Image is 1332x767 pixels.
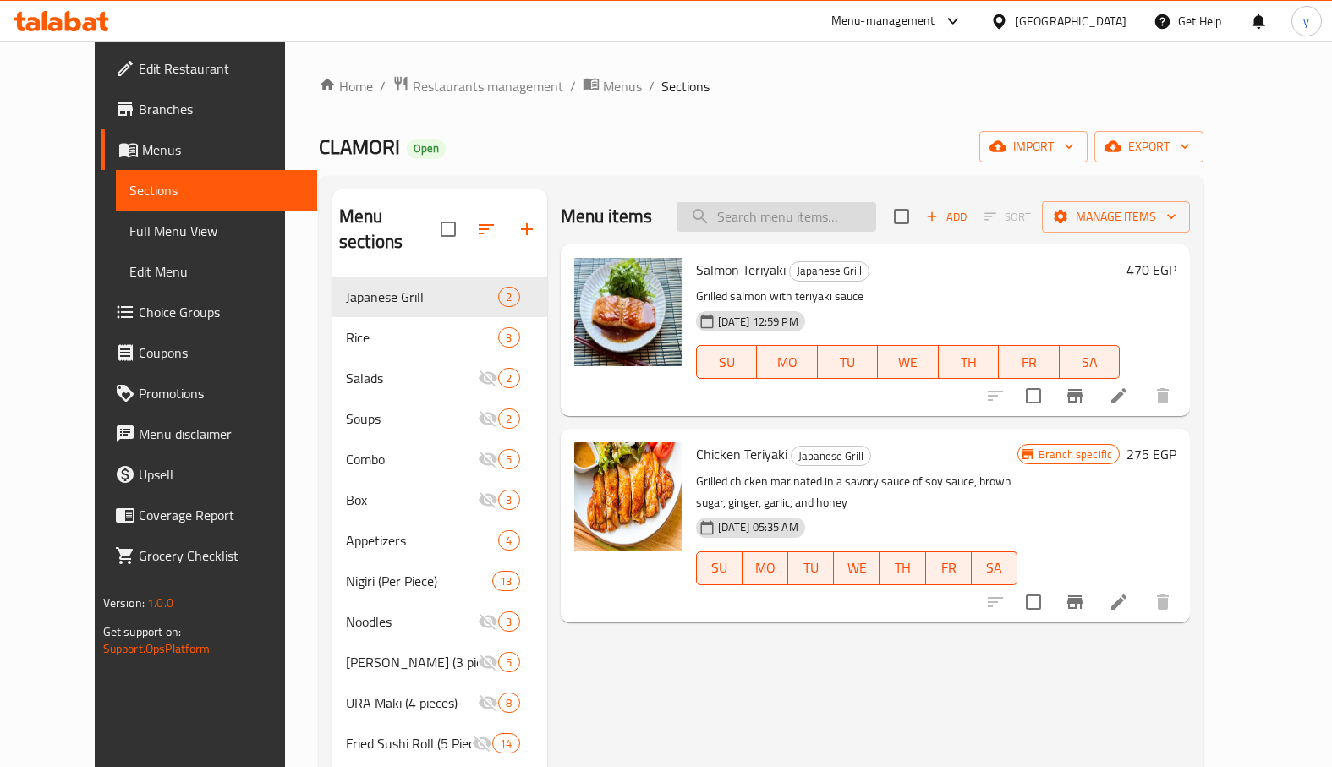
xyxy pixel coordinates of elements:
[101,495,317,535] a: Coverage Report
[139,99,304,119] span: Branches
[101,129,317,170] a: Menus
[973,204,1042,230] span: Select section first
[661,76,710,96] span: Sections
[498,449,519,469] div: items
[788,551,834,585] button: TU
[101,48,317,89] a: Edit Restaurant
[478,449,498,469] svg: Inactive section
[919,204,973,230] button: Add
[380,76,386,96] li: /
[332,398,547,439] div: Soups2
[764,350,811,375] span: MO
[346,449,478,469] div: Combo
[696,286,1121,307] p: Grilled salmon with teriyaki sauce
[499,411,518,427] span: 2
[574,258,682,366] img: Salmon Teriyaki
[1108,136,1190,157] span: export
[498,327,519,348] div: items
[1143,582,1183,622] button: delete
[319,75,1203,97] nav: breadcrumb
[346,693,478,713] span: URA Maki (4 pieces)
[346,733,472,753] div: Fried Sushi Roll (5 Piece)
[101,373,317,414] a: Promotions
[884,199,919,234] span: Select section
[478,652,498,672] svg: Inactive section
[1055,582,1095,622] button: Branch-specific-item
[946,350,993,375] span: TH
[499,695,518,711] span: 8
[499,492,518,508] span: 3
[880,551,925,585] button: TH
[332,317,547,358] div: Rice3
[101,414,317,454] a: Menu disclaimer
[757,345,818,379] button: MO
[346,408,478,429] span: Soups
[129,180,304,200] span: Sections
[332,601,547,642] div: Noodles3
[103,638,211,660] a: Support.OpsPlatform
[878,345,939,379] button: WE
[1109,592,1129,612] a: Edit menu item
[498,408,519,429] div: items
[704,556,736,580] span: SU
[789,261,869,282] div: Japanese Grill
[498,368,519,388] div: items
[103,592,145,614] span: Version:
[478,368,498,388] svg: Inactive section
[139,342,304,363] span: Coupons
[933,556,965,580] span: FR
[346,287,498,307] div: Japanese Grill
[346,652,478,672] span: [PERSON_NAME] (3 pieces)
[711,519,805,535] span: [DATE] 05:35 AM
[101,332,317,373] a: Coupons
[886,556,918,580] span: TH
[346,611,478,632] span: Noodles
[498,611,519,632] div: items
[795,556,827,580] span: TU
[792,447,870,466] span: Japanese Grill
[407,139,446,159] div: Open
[346,530,498,551] div: Appetizers
[498,652,519,672] div: items
[116,251,317,292] a: Edit Menu
[979,131,1088,162] button: import
[319,76,373,96] a: Home
[498,693,519,713] div: items
[346,652,478,672] div: Oshi Sushi (3 pieces)
[346,490,478,510] span: Box
[711,314,805,330] span: [DATE] 12:59 PM
[139,424,304,444] span: Menu disclaimer
[993,136,1074,157] span: import
[498,530,519,551] div: items
[1109,386,1129,406] a: Edit menu item
[346,327,498,348] span: Rice
[499,614,518,630] span: 3
[499,452,518,468] span: 5
[926,551,972,585] button: FR
[101,454,317,495] a: Upsell
[332,682,547,723] div: URA Maki (4 pieces)8
[407,141,446,156] span: Open
[339,204,441,255] h2: Menu sections
[1055,375,1095,416] button: Branch-specific-item
[924,207,969,227] span: Add
[1055,206,1176,227] span: Manage items
[885,350,932,375] span: WE
[139,464,304,485] span: Upsell
[139,302,304,322] span: Choice Groups
[147,592,173,614] span: 1.0.0
[790,261,869,281] span: Japanese Grill
[677,202,876,232] input: search
[492,571,519,591] div: items
[116,170,317,211] a: Sections
[332,561,547,601] div: Nigiri (Per Piece)13
[346,368,478,388] span: Salads
[583,75,642,97] a: Menus
[1015,12,1126,30] div: [GEOGRAPHIC_DATA]
[1032,447,1119,463] span: Branch specific
[1094,131,1203,162] button: export
[1066,350,1114,375] span: SA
